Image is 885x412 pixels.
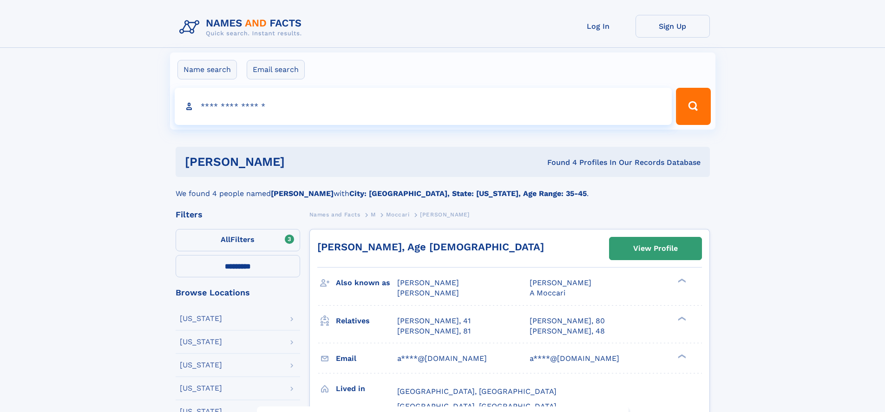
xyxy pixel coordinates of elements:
[176,15,309,40] img: Logo Names and Facts
[675,353,687,359] div: ❯
[397,326,471,336] a: [PERSON_NAME], 81
[176,288,300,297] div: Browse Locations
[397,288,459,297] span: [PERSON_NAME]
[177,60,237,79] label: Name search
[386,209,409,220] a: Moccari
[349,189,587,198] b: City: [GEOGRAPHIC_DATA], State: [US_STATE], Age Range: 35-45
[185,156,416,168] h1: [PERSON_NAME]
[420,211,470,218] span: [PERSON_NAME]
[416,157,701,168] div: Found 4 Profiles In Our Records Database
[309,209,361,220] a: Names and Facts
[317,241,544,253] a: [PERSON_NAME], Age [DEMOGRAPHIC_DATA]
[180,361,222,369] div: [US_STATE]
[371,209,376,220] a: M
[610,237,701,260] a: View Profile
[397,387,557,396] span: [GEOGRAPHIC_DATA], [GEOGRAPHIC_DATA]
[371,211,376,218] span: M
[675,315,687,321] div: ❯
[530,278,591,287] span: [PERSON_NAME]
[336,381,397,397] h3: Lived in
[176,210,300,219] div: Filters
[247,60,305,79] label: Email search
[336,275,397,291] h3: Also known as
[176,229,300,251] label: Filters
[336,313,397,329] h3: Relatives
[676,88,710,125] button: Search Button
[175,88,672,125] input: search input
[530,288,565,297] span: A Moccari
[530,316,605,326] a: [PERSON_NAME], 80
[271,189,334,198] b: [PERSON_NAME]
[180,338,222,346] div: [US_STATE]
[221,235,230,244] span: All
[397,402,557,411] span: [GEOGRAPHIC_DATA], [GEOGRAPHIC_DATA]
[180,385,222,392] div: [US_STATE]
[397,278,459,287] span: [PERSON_NAME]
[675,278,687,284] div: ❯
[176,177,710,199] div: We found 4 people named with .
[397,316,471,326] a: [PERSON_NAME], 41
[636,15,710,38] a: Sign Up
[386,211,409,218] span: Moccari
[561,15,636,38] a: Log In
[633,238,678,259] div: View Profile
[180,315,222,322] div: [US_STATE]
[530,326,605,336] a: [PERSON_NAME], 48
[336,351,397,366] h3: Email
